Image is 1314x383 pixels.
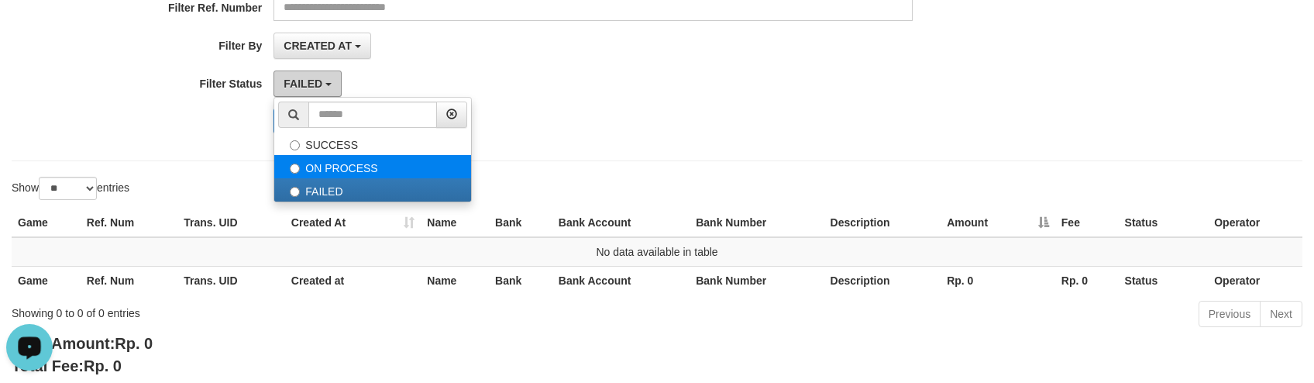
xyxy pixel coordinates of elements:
th: Operator [1208,209,1302,237]
input: FAILED [290,187,300,197]
a: Previous [1199,301,1261,327]
th: Created At: activate to sort column ascending [285,209,421,237]
span: CREATED AT [284,40,352,52]
th: Bank Number [690,266,824,295]
input: SUCCESS [290,140,300,150]
span: Rp. 0 [84,357,122,374]
th: Ref. Num [81,266,178,295]
th: Bank Account [552,266,690,295]
b: Total Fee: [12,357,122,374]
th: Bank [489,209,552,237]
th: Rp. 0 [1055,266,1119,295]
span: Rp. 0 [115,335,153,352]
th: Status [1119,209,1209,237]
th: Ref. Num [81,209,178,237]
th: Status [1119,266,1209,295]
th: Game [12,266,81,295]
th: Description [824,266,941,295]
div: Showing 0 to 0 of 0 entries [12,299,536,321]
td: No data available in table [12,237,1302,267]
button: CREATED AT [273,33,371,59]
th: Bank Account [552,209,690,237]
th: Name [421,266,489,295]
th: Game [12,209,81,237]
input: ON PROCESS [290,164,300,174]
th: Rp. 0 [941,266,1055,295]
label: FAILED [274,178,471,202]
span: FAILED [284,78,322,90]
label: Show entries [12,177,129,200]
label: ON PROCESS [274,155,471,178]
th: Description [824,209,941,237]
select: Showentries [39,177,97,200]
th: Trans. UID [177,266,285,295]
th: Name [421,209,489,237]
button: FAILED [273,71,342,97]
b: Total Amount: [12,335,153,352]
th: Created at [285,266,421,295]
a: Next [1260,301,1302,327]
th: Fee [1055,209,1119,237]
th: Trans. UID [177,209,285,237]
button: Open LiveChat chat widget [6,6,53,53]
th: Bank Number [690,209,824,237]
label: SUCCESS [274,132,471,155]
th: Bank [489,266,552,295]
th: Operator [1208,266,1302,295]
th: Amount: activate to sort column descending [941,209,1055,237]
